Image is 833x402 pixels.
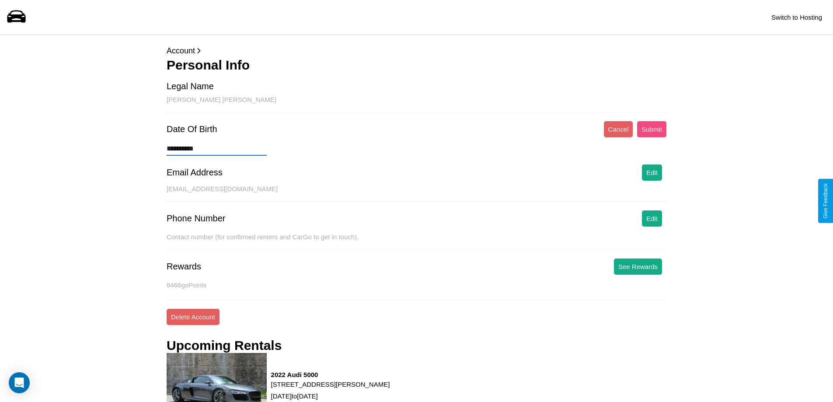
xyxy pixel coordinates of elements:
h3: Personal Info [167,58,666,73]
div: Date Of Birth [167,124,217,134]
button: Submit [637,121,666,137]
p: [STREET_ADDRESS][PERSON_NAME] [271,378,390,390]
div: Open Intercom Messenger [9,372,30,393]
button: Edit [642,164,662,181]
h3: Upcoming Rentals [167,338,282,353]
button: See Rewards [614,259,662,275]
button: Delete Account [167,309,220,325]
button: Cancel [604,121,633,137]
button: Switch to Hosting [767,9,826,25]
div: Give Feedback [823,183,829,219]
p: 8466 goPoints [167,279,666,291]
div: Phone Number [167,213,226,224]
div: [PERSON_NAME] [PERSON_NAME] [167,96,666,112]
div: Email Address [167,168,223,178]
h3: 2022 Audi 5000 [271,371,390,378]
div: Rewards [167,262,201,272]
button: Edit [642,210,662,227]
p: Account [167,44,666,58]
div: Legal Name [167,81,214,91]
div: Contact number (for confirmed renters and CarGo to get in touch). [167,233,666,250]
div: [EMAIL_ADDRESS][DOMAIN_NAME] [167,185,666,202]
p: [DATE] to [DATE] [271,390,390,402]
